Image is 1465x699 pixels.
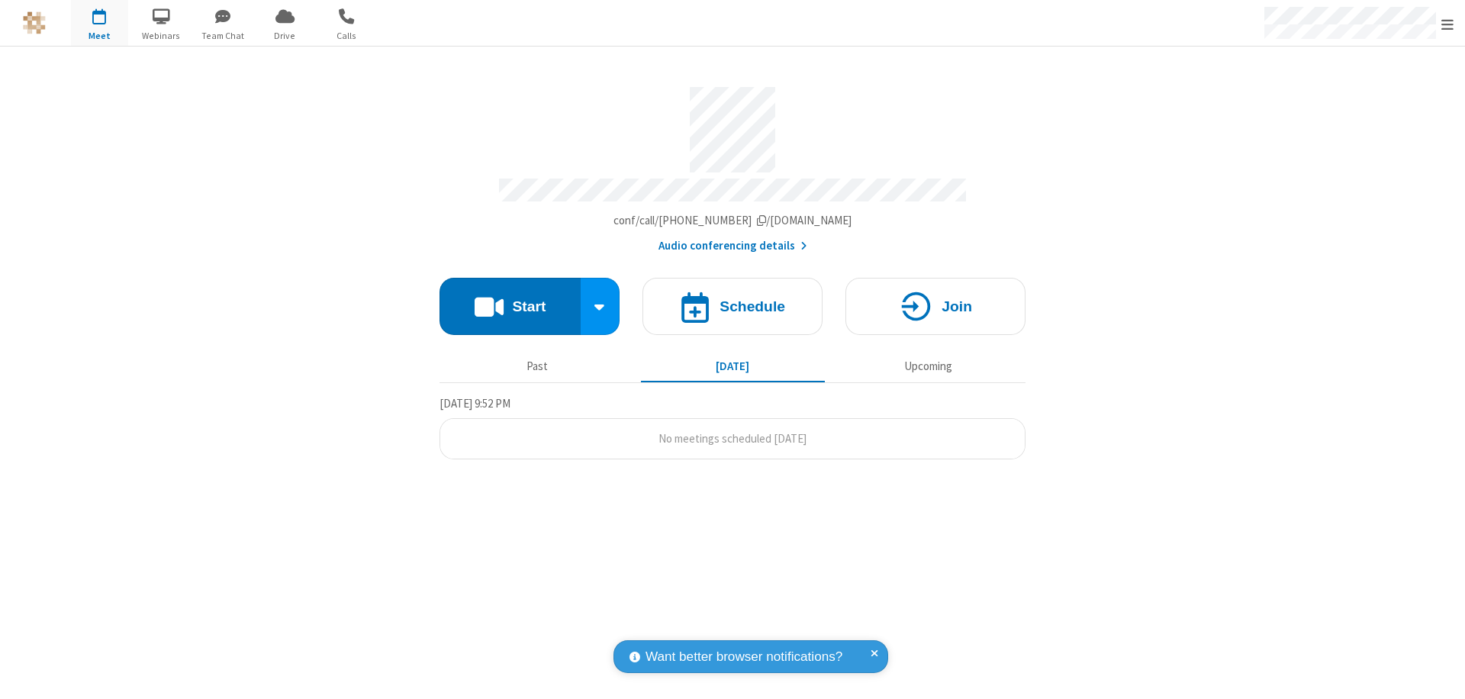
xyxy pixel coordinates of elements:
[658,237,807,255] button: Audio conferencing details
[195,29,252,43] span: Team Chat
[439,278,581,335] button: Start
[23,11,46,34] img: QA Selenium DO NOT DELETE OR CHANGE
[71,29,128,43] span: Meet
[642,278,823,335] button: Schedule
[845,278,1025,335] button: Join
[439,76,1025,255] section: Account details
[646,647,842,667] span: Want better browser notifications?
[446,352,629,381] button: Past
[133,29,190,43] span: Webinars
[512,299,546,314] h4: Start
[613,213,852,227] span: Copy my meeting room link
[836,352,1020,381] button: Upcoming
[658,431,807,446] span: No meetings scheduled [DATE]
[613,212,852,230] button: Copy my meeting room linkCopy my meeting room link
[256,29,314,43] span: Drive
[439,395,1025,460] section: Today's Meetings
[942,299,972,314] h4: Join
[318,29,375,43] span: Calls
[641,352,825,381] button: [DATE]
[439,396,510,411] span: [DATE] 9:52 PM
[720,299,785,314] h4: Schedule
[581,278,620,335] div: Start conference options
